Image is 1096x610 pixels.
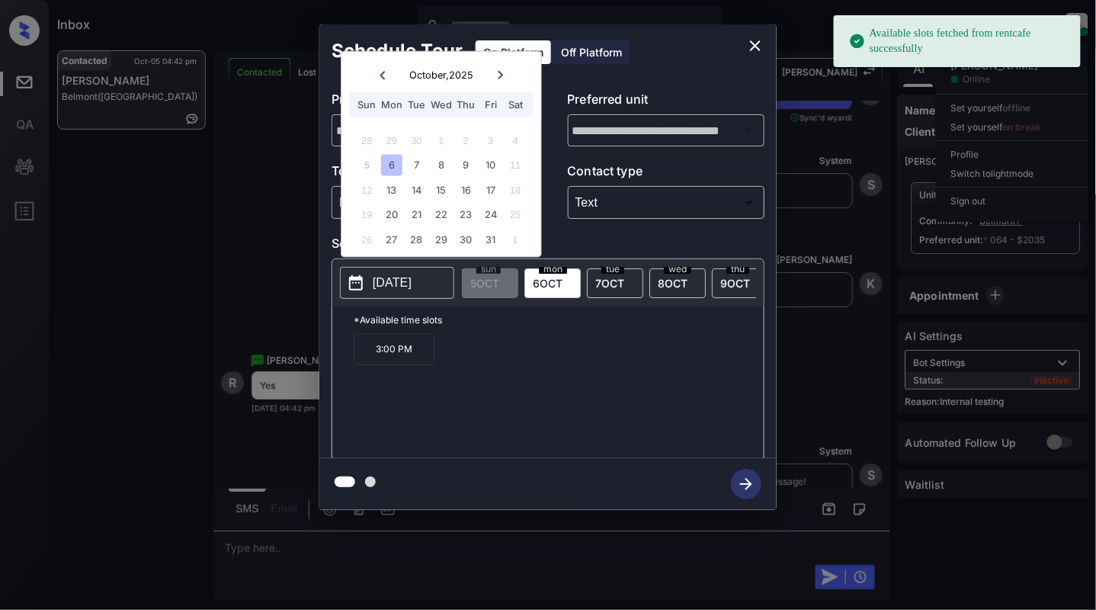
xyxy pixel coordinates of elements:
[505,155,526,175] div: Not available Saturday, October 11th, 2025
[533,277,562,290] span: 6 OCT
[601,265,624,274] span: tue
[539,265,567,274] span: mon
[649,268,706,298] div: date-select
[505,204,526,225] div: Not available Saturday, October 25th, 2025
[431,130,451,150] div: Not available Wednesday, October 1st, 2025
[357,130,377,150] div: Not available Sunday, September 28th, 2025
[456,229,476,249] div: Choose Thursday, October 30th, 2025
[340,267,454,299] button: [DATE]
[572,190,761,215] div: Text
[456,179,476,200] div: Choose Thursday, October 16th, 2025
[480,179,501,200] div: Choose Friday, October 17th, 2025
[720,277,750,290] span: 9 OCT
[406,229,427,249] div: Choose Tuesday, October 28th, 2025
[740,30,771,61] button: close
[319,24,475,78] h2: Schedule Tour
[406,130,427,150] div: Not available Tuesday, September 30th, 2025
[480,130,501,150] div: Not available Friday, October 3rd, 2025
[505,130,526,150] div: Not available Saturday, October 4th, 2025
[431,204,451,225] div: Choose Wednesday, October 22nd, 2025
[712,268,768,298] div: date-select
[480,204,501,225] div: Choose Friday, October 24th, 2025
[658,277,687,290] span: 8 OCT
[381,130,402,150] div: Not available Monday, September 29th, 2025
[381,229,402,249] div: Choose Monday, October 27th, 2025
[849,20,1069,63] div: Available slots fetched from rentcafe successfully
[431,179,451,200] div: Choose Wednesday, October 15th, 2025
[406,204,427,225] div: Choose Tuesday, October 21st, 2025
[431,95,451,115] div: Wed
[595,277,624,290] span: 7 OCT
[505,179,526,200] div: Not available Saturday, October 18th, 2025
[456,155,476,175] div: Choose Thursday, October 9th, 2025
[431,229,451,249] div: Choose Wednesday, October 29th, 2025
[335,190,525,215] div: In Person
[476,40,551,64] div: On Platform
[505,95,526,115] div: Sat
[480,95,501,115] div: Fri
[357,95,377,115] div: Sun
[456,95,476,115] div: Thu
[357,155,377,175] div: Not available Sunday, October 5th, 2025
[406,95,427,115] div: Tue
[524,268,581,298] div: date-select
[381,155,402,175] div: Choose Monday, October 6th, 2025
[332,90,529,114] p: Preferred community
[406,155,427,175] div: Choose Tuesday, October 7th, 2025
[587,268,643,298] div: date-select
[409,69,473,81] div: October , 2025
[568,162,765,186] p: Contact type
[505,229,526,249] div: Not available Saturday, November 1st, 2025
[357,179,377,200] div: Not available Sunday, October 12th, 2025
[357,229,377,249] div: Not available Sunday, October 26th, 2025
[406,179,427,200] div: Choose Tuesday, October 14th, 2025
[431,155,451,175] div: Choose Wednesday, October 8th, 2025
[381,179,402,200] div: Choose Monday, October 13th, 2025
[664,265,691,274] span: wed
[456,204,476,225] div: Choose Thursday, October 23rd, 2025
[381,95,402,115] div: Mon
[726,265,749,274] span: thu
[354,307,764,333] p: *Available time slots
[332,162,529,186] p: Tour type
[480,155,501,175] div: Choose Friday, October 10th, 2025
[357,204,377,225] div: Not available Sunday, October 19th, 2025
[354,333,434,365] p: 3:00 PM
[456,130,476,150] div: Not available Thursday, October 2nd, 2025
[553,40,630,64] div: Off Platform
[568,90,765,114] p: Preferred unit
[346,128,536,252] div: month 2025-10
[373,274,412,292] p: [DATE]
[332,234,764,258] p: Select slot
[480,229,501,249] div: Choose Friday, October 31st, 2025
[381,204,402,225] div: Choose Monday, October 20th, 2025
[722,464,771,504] button: btn-next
